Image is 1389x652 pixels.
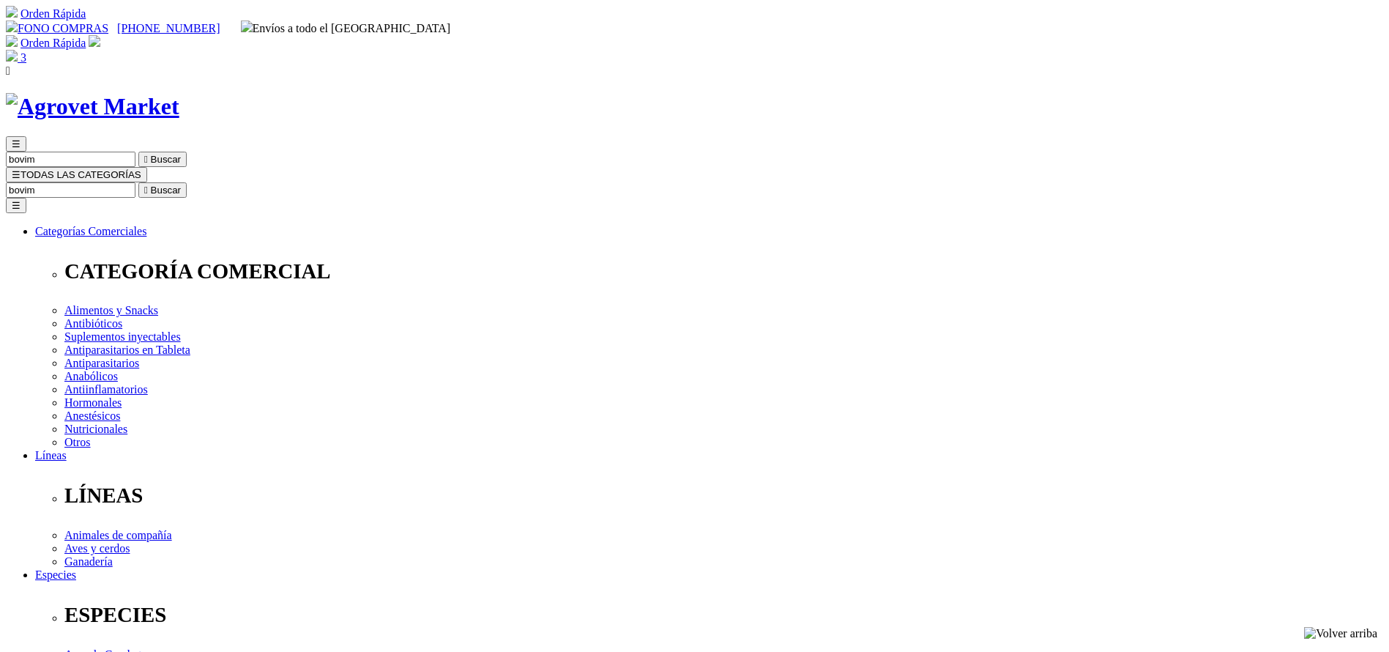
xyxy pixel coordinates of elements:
i:  [6,64,10,77]
img: phone.svg [6,21,18,32]
a: 3 [6,51,26,64]
a: Especies [35,568,76,581]
a: Suplementos inyectables [64,330,181,343]
img: shopping-cart.svg [6,35,18,47]
a: Anabólicos [64,370,118,382]
a: Antiparasitarios [64,357,139,369]
a: Aves y cerdos [64,542,130,555]
a: Orden Rápida [21,37,86,49]
p: LÍNEAS [64,484,1383,508]
span: Buscar [151,154,181,165]
a: Nutricionales [64,423,127,435]
p: CATEGORÍA COMERCIAL [64,259,1383,284]
span: Buscar [151,185,181,196]
a: [PHONE_NUMBER] [117,22,220,34]
input: Buscar [6,182,135,198]
button: ☰ [6,136,26,152]
a: Antiparasitarios en Tableta [64,344,190,356]
img: Agrovet Market [6,93,179,120]
img: delivery-truck.svg [241,21,253,32]
img: shopping-bag.svg [6,50,18,62]
a: Animales de compañía [64,529,172,541]
i:  [144,185,148,196]
img: user.svg [89,35,100,47]
a: Antiinflamatorios [64,383,148,396]
a: Líneas [35,449,67,462]
img: Volver arriba [1304,627,1377,640]
button:  Buscar [138,182,187,198]
a: Categorías Comerciales [35,225,146,237]
img: shopping-cart.svg [6,6,18,18]
button: ☰TODAS LAS CATEGORÍAS [6,167,147,182]
a: Otros [64,436,91,448]
span: Envíos a todo el [GEOGRAPHIC_DATA] [241,22,451,34]
span: ☰ [12,138,21,149]
button: ☰ [6,198,26,213]
a: Anestésicos [64,410,120,422]
a: Orden Rápida [21,7,86,20]
a: Hormonales [64,396,122,409]
input: Buscar [6,152,135,167]
p: ESPECIES [64,603,1383,627]
a: Alimentos y Snacks [64,304,158,316]
a: Ganadería [64,555,113,568]
a: FONO COMPRAS [6,22,108,34]
a: Antibióticos [64,317,122,330]
button:  Buscar [138,152,187,167]
a: Acceda a su cuenta de cliente [89,37,100,49]
i:  [144,154,148,165]
span: ☰ [12,169,21,180]
span: 3 [21,51,26,64]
